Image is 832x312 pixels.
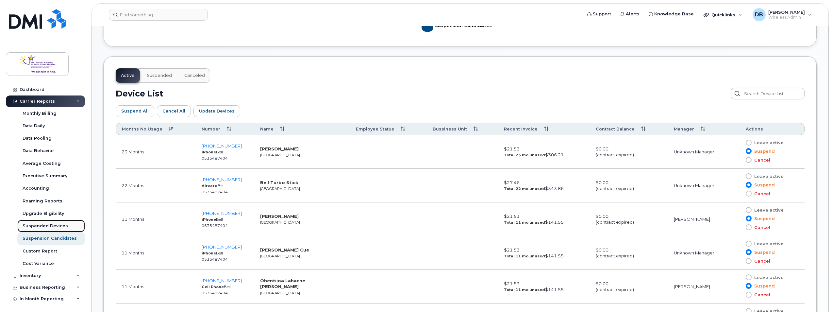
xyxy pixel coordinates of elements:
[504,186,545,191] strong: Total 22 mo unused
[202,244,242,250] a: [PHONE_NUMBER]
[596,287,634,292] span: (contract expired)
[199,108,235,114] span: Update Devices
[668,270,740,303] td: [PERSON_NAME]
[768,15,805,20] span: Wireless Admin
[498,123,590,135] th: Recent Invoice: activate to sort column ascending
[590,169,668,202] td: $0.00
[202,183,228,194] small: Bell 0535487404
[427,123,498,135] th: Bussiness Unit: activate to sort column ascending
[699,8,747,21] div: Quicklinks
[116,89,163,98] h2: Device List
[260,186,300,191] small: [GEOGRAPHIC_DATA]
[590,135,668,169] td: $0.00
[350,123,427,135] th: Employee Status: activate to sort column ascending
[116,236,196,270] td: 11 Months
[202,183,218,188] strong: Aircard
[162,108,185,114] span: Cancel All
[202,285,231,295] small: Bell 0535487404
[596,219,634,225] span: (contract expired)
[590,123,668,135] th: Contract Balance: activate to sort column ascending
[260,278,305,289] strong: Ohentiioa Lahache [PERSON_NAME]
[752,207,784,213] span: Leave active
[260,146,299,151] strong: [PERSON_NAME]
[116,169,196,202] td: 22 Months
[711,12,735,17] span: Quicklinks
[752,249,775,255] span: Suspend
[590,236,668,270] td: $0.00
[504,254,545,258] strong: Total 11 mo unused
[668,123,740,135] th: Manager: activate to sort column ascending
[202,285,224,289] strong: Cell Phone
[654,11,694,17] span: Knowledge Base
[202,251,228,262] small: Bell 0535487404
[596,253,634,258] span: (contract expired)
[260,180,298,185] strong: Bell Turbo Stick
[184,73,205,78] span: Canceled
[116,105,154,117] button: Suspend All
[116,135,196,169] td: 23 Months
[590,270,668,303] td: $0.00
[504,287,545,292] strong: Total 11 mo unused
[504,153,545,157] strong: Total 23 mo unused
[193,105,240,117] button: Update Devices
[202,217,216,222] strong: iPhone
[752,140,784,146] span: Leave active
[254,123,350,135] th: Name: activate to sort column ascending
[644,8,698,21] a: Knowledge Base
[752,283,775,289] span: Suspend
[593,11,611,17] span: Support
[752,157,770,163] span: Cancel
[202,251,216,255] strong: iPhone
[668,236,740,270] td: Unknown Manager
[196,123,254,135] th: Number: activate to sort column ascending
[157,105,191,117] button: Cancel All
[668,135,740,169] td: Unknown Manager
[668,169,740,202] td: Unknown Manager
[590,202,668,236] td: $0.00
[596,152,634,157] span: (contract expired)
[752,274,784,281] span: Leave active
[202,177,242,182] a: [PHONE_NUMBER]
[121,108,149,114] span: Suspend All
[116,270,196,303] td: 11 Months
[596,186,634,191] span: (contract expired)
[755,11,763,19] span: DB
[616,8,644,21] a: Alerts
[752,241,784,247] span: Leave active
[116,202,196,236] td: 11 Months
[752,148,775,154] span: Suspend
[116,123,196,135] th: Months No Usage: activate to sort column ascending
[498,135,590,169] td: $21.53 $306.21
[504,220,545,225] strong: Total 11 mo unused
[147,73,172,78] span: Suspended
[202,150,228,161] small: Bell 0535487404
[626,11,640,17] span: Alerts
[668,202,740,236] td: [PERSON_NAME]
[752,258,770,264] span: Cancel
[498,236,590,270] td: $21.53 $141.55
[752,224,770,231] span: Cancel
[260,247,309,252] strong: [PERSON_NAME] Cue
[498,169,590,202] td: $27.46 $343.86
[583,8,616,21] a: Support
[752,182,775,188] span: Suspend
[740,123,805,135] th: Actions
[752,292,770,298] span: Cancel
[202,150,216,154] strong: iPhone
[752,191,770,197] span: Cancel
[731,88,805,99] input: Search Device List...
[260,254,300,258] small: [GEOGRAPHIC_DATA]
[202,211,242,216] a: [PHONE_NUMBER]
[109,9,208,21] input: Find something...
[752,173,784,180] span: Leave active
[202,278,242,283] a: [PHONE_NUMBER]
[202,143,242,148] a: [PHONE_NUMBER]
[748,8,816,21] div: Dave Bruce
[260,291,300,295] small: [GEOGRAPHIC_DATA]
[752,216,775,222] span: Suspend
